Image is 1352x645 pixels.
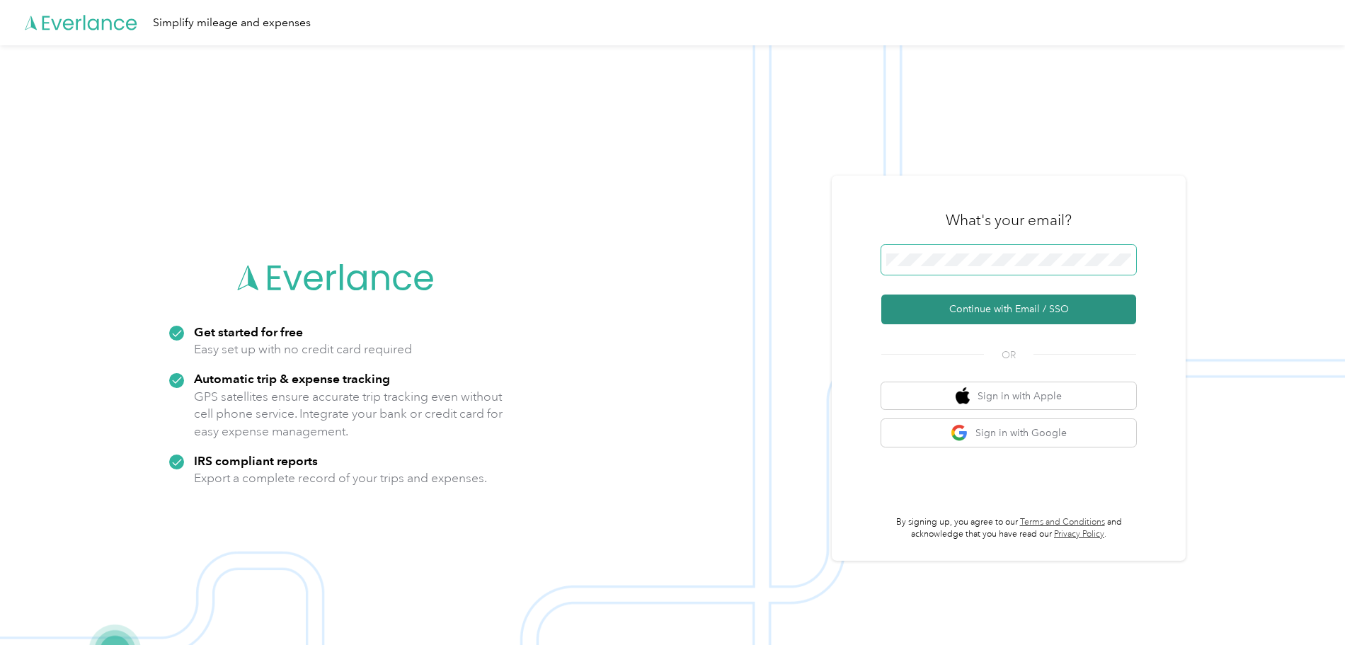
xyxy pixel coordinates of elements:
[951,424,968,442] img: google logo
[194,341,412,358] p: Easy set up with no credit card required
[881,419,1136,447] button: google logoSign in with Google
[194,453,318,468] strong: IRS compliant reports
[194,388,503,440] p: GPS satellites ensure accurate trip tracking even without cell phone service. Integrate your bank...
[881,382,1136,410] button: apple logoSign in with Apple
[946,210,1072,230] h3: What's your email?
[1020,517,1105,527] a: Terms and Conditions
[881,516,1136,541] p: By signing up, you agree to our and acknowledge that you have read our .
[984,348,1033,363] span: OR
[153,14,311,32] div: Simplify mileage and expenses
[956,387,970,405] img: apple logo
[194,324,303,339] strong: Get started for free
[1054,529,1104,540] a: Privacy Policy
[881,295,1136,324] button: Continue with Email / SSO
[194,371,390,386] strong: Automatic trip & expense tracking
[194,469,487,487] p: Export a complete record of your trips and expenses.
